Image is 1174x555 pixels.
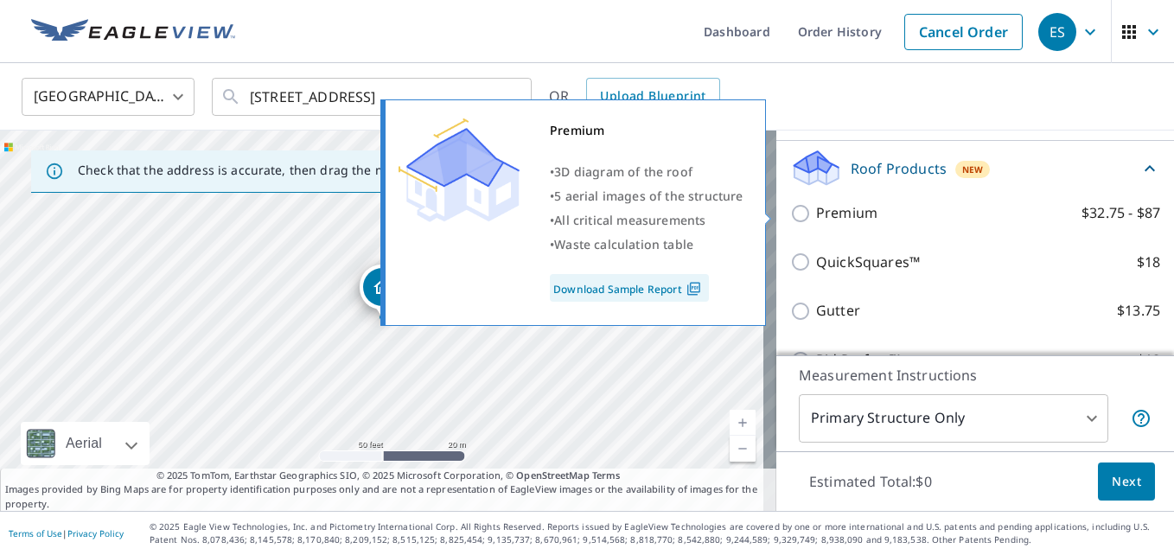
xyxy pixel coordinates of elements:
[250,73,496,121] input: Search by address or latitude-longitude
[554,212,705,228] span: All critical measurements
[516,469,589,482] a: OpenStreetMap
[816,202,877,224] p: Premium
[1117,300,1160,322] p: $13.75
[730,410,756,436] a: Current Level 19, Zoom In
[1137,252,1160,273] p: $18
[586,78,719,116] a: Upload Blueprint
[600,86,705,107] span: Upload Blueprint
[150,520,1165,546] p: © 2025 Eagle View Technologies, Inc. and Pictometry International Corp. All Rights Reserved. Repo...
[78,163,576,178] p: Check that the address is accurate, then drag the marker over the correct structure.
[816,300,860,322] p: Gutter
[61,422,107,465] div: Aerial
[554,236,693,252] span: Waste calculation table
[799,394,1108,443] div: Primary Structure Only
[554,188,743,204] span: 5 aerial images of the structure
[9,527,62,539] a: Terms of Use
[1038,13,1076,51] div: ES
[799,365,1152,386] p: Measurement Instructions
[399,118,520,222] img: Premium
[682,281,705,297] img: Pdf Icon
[1131,408,1152,429] span: Your report will include only the primary structure on the property. For example, a detached gara...
[816,349,900,371] p: Bid Perfect™
[851,158,947,179] p: Roof Products
[67,527,124,539] a: Privacy Policy
[816,252,920,273] p: QuickSquares™
[9,528,124,539] p: |
[962,163,984,176] span: New
[1112,471,1141,493] span: Next
[31,19,235,45] img: EV Logo
[1098,462,1155,501] button: Next
[904,14,1023,50] a: Cancel Order
[1137,349,1160,371] p: $18
[550,233,743,257] div: •
[795,462,946,501] p: Estimated Total: $0
[550,208,743,233] div: •
[550,160,743,184] div: •
[21,422,150,465] div: Aerial
[550,118,743,143] div: Premium
[550,184,743,208] div: •
[22,73,195,121] div: [GEOGRAPHIC_DATA]
[592,469,621,482] a: Terms
[156,469,621,483] span: © 2025 TomTom, Earthstar Geographics SIO, © 2025 Microsoft Corporation, ©
[554,163,692,180] span: 3D diagram of the roof
[360,265,405,318] div: Dropped pin, building 1, Residential property, 310 Wise Ave Wayzata, MN 55391
[1081,202,1160,224] p: $32.75 - $87
[550,274,709,302] a: Download Sample Report
[730,436,756,462] a: Current Level 19, Zoom Out
[790,148,1160,188] div: Roof ProductsNew
[549,78,720,116] div: OR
